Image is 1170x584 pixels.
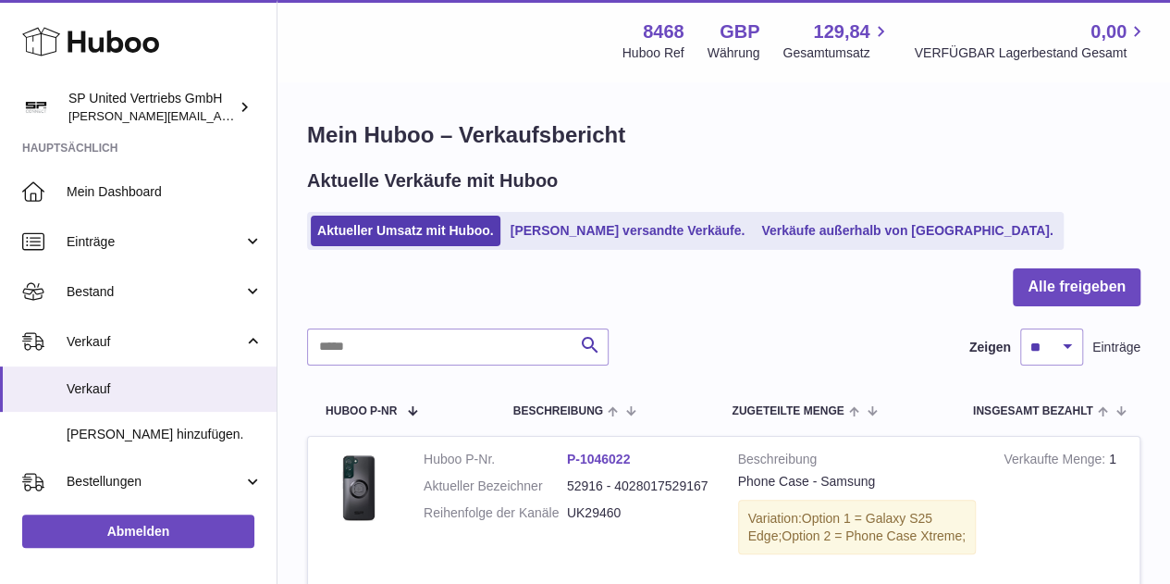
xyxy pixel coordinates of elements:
span: 129,84 [813,19,869,44]
span: VERFÜGBAR Lagerbestand Gesamt [914,44,1148,62]
div: Variation: [738,500,977,555]
dt: Reihenfolge der Kanäle [424,504,567,522]
span: Einträge [67,233,243,251]
a: P-1046022 [567,452,631,466]
span: Einträge [1092,339,1140,356]
strong: Verkaufte Menge [1004,452,1109,471]
span: Gesamtumsatz [782,44,891,62]
div: Phone Case - Samsung [738,473,977,491]
span: Insgesamt bezahlt [973,405,1093,417]
a: Abmelden [22,515,254,548]
span: [PERSON_NAME][EMAIL_ADDRESS][DOMAIN_NAME] [68,108,371,123]
span: 0,00 [1090,19,1127,44]
div: Währung [708,44,760,62]
label: Zeigen [969,339,1011,356]
span: Verkauf [67,333,243,351]
h1: Mein Huboo – Verkaufsbericht [307,120,1140,150]
span: Huboo P-Nr [326,405,397,417]
span: Option 2 = Phone Case Xtreme; [782,528,966,543]
dt: Aktueller Bezeichner [424,478,567,495]
div: SP United Vertriebs GmbH [68,90,235,125]
h2: Aktuelle Verkäufe mit Huboo [307,168,558,193]
span: Bestellungen [67,473,243,491]
div: Huboo Ref [622,44,684,62]
a: [PERSON_NAME] versandte Verkäufe. [504,216,752,246]
span: ZUGETEILTE Menge [732,405,844,417]
strong: Beschreibung [738,451,977,473]
dd: UK29460 [567,504,710,522]
td: 1 [990,437,1139,578]
button: Alle freigeben [1013,268,1140,306]
a: Verkäufe außerhalb von [GEOGRAPHIC_DATA]. [755,216,1059,246]
span: Mein Dashboard [67,183,263,201]
span: Beschreibung [513,405,603,417]
strong: GBP [720,19,759,44]
dd: 52916 - 4028017529167 [567,478,710,495]
span: Option 1 = Galaxy S25 Edge; [748,511,932,543]
img: PhoneCase_Galaxy.webp [322,451,396,525]
a: Aktueller Umsatz mit Huboo. [311,216,500,246]
span: Verkauf [67,380,263,398]
strong: 8468 [643,19,684,44]
span: [PERSON_NAME] hinzufügen. [67,426,263,443]
img: tim@sp-united.com [22,93,50,121]
a: 129,84 Gesamtumsatz [782,19,891,62]
a: 0,00 VERFÜGBAR Lagerbestand Gesamt [914,19,1148,62]
span: Bestand [67,283,243,301]
dt: Huboo P-Nr. [424,451,567,468]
